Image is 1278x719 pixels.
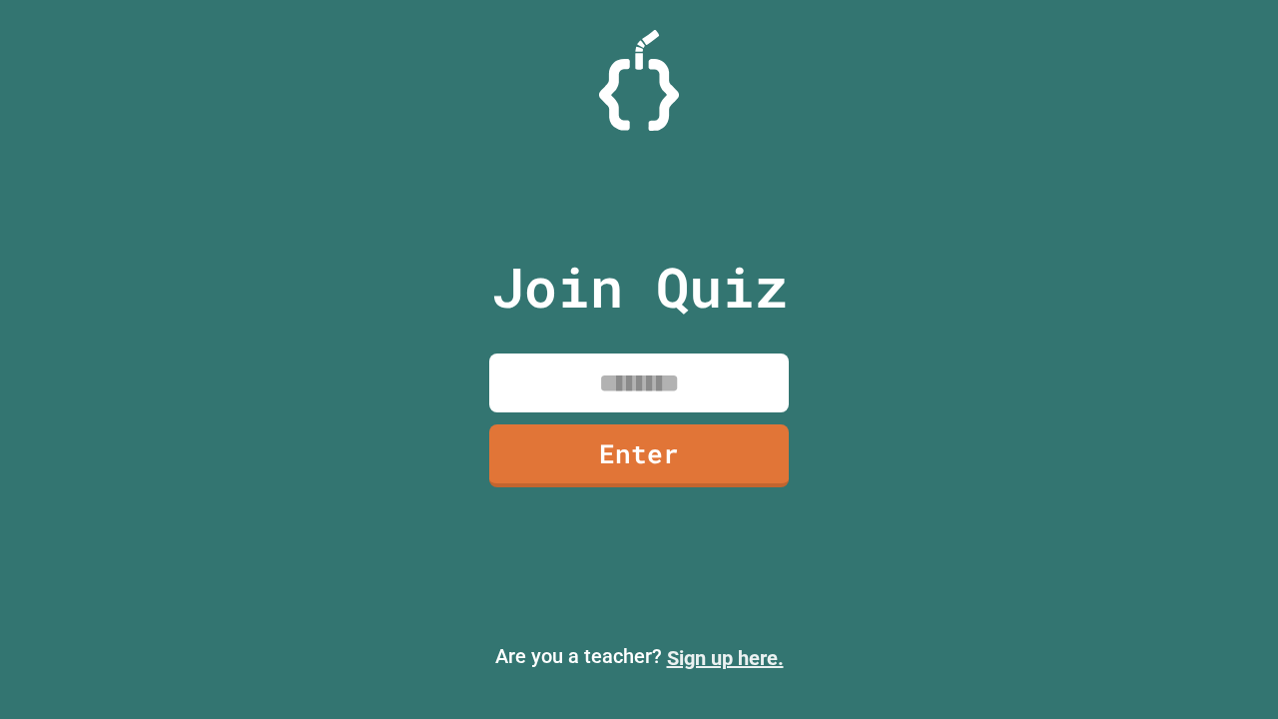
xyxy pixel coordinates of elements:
a: Enter [489,424,789,487]
p: Join Quiz [491,246,788,329]
iframe: chat widget [1112,552,1258,637]
a: Sign up here. [667,646,784,670]
iframe: chat widget [1194,639,1258,699]
p: Are you a teacher? [16,641,1262,673]
img: Logo.svg [599,30,679,131]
